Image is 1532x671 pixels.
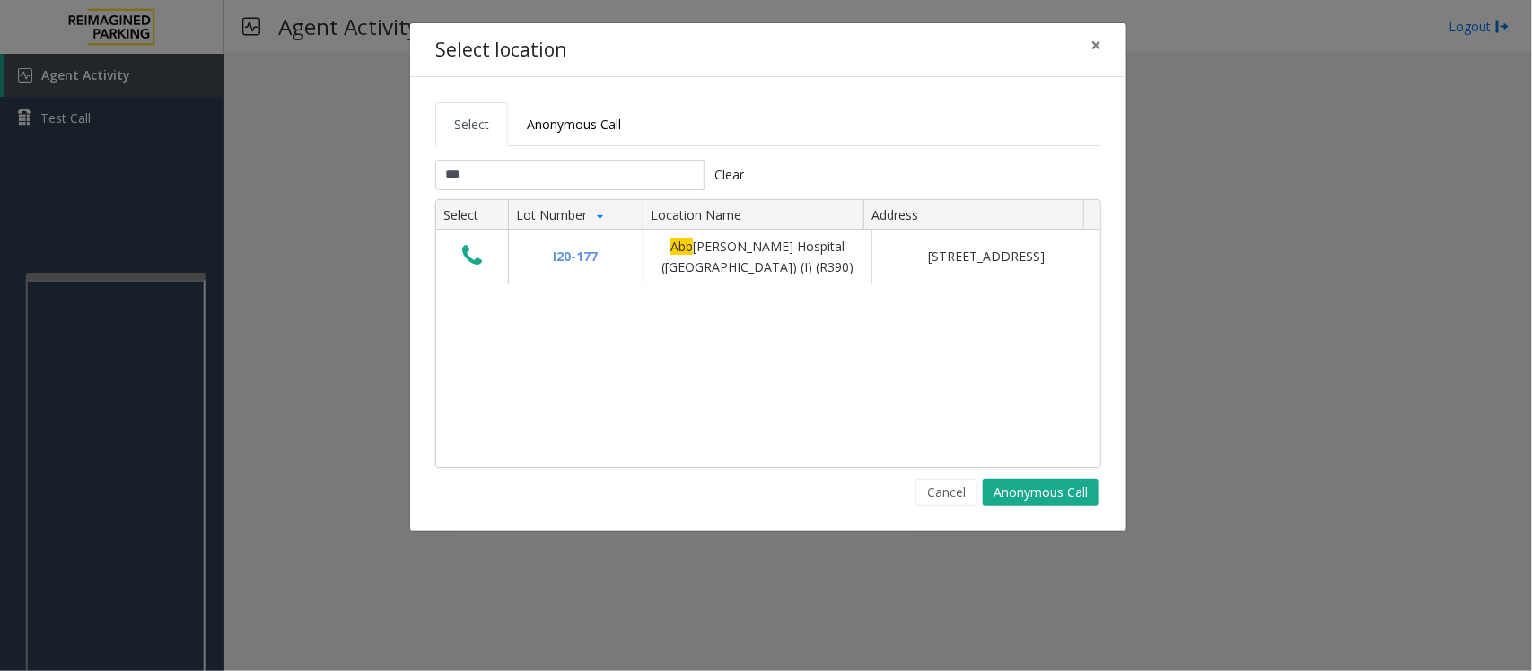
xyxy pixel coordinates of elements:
button: Cancel [915,479,977,506]
span: Sortable [593,207,608,222]
span: × [1090,32,1101,57]
span: Abb [670,238,693,255]
span: Lot Number [516,206,587,223]
div: [STREET_ADDRESS] [883,247,1090,266]
th: Select [436,200,508,231]
button: Clear [705,160,755,190]
span: Select [454,116,489,133]
div: I20-177 [520,247,632,266]
div: Data table [436,200,1100,467]
div: [PERSON_NAME] Hospital ([GEOGRAPHIC_DATA]) (I) (R390) [654,237,861,277]
h4: Select location [435,36,566,65]
button: Close [1078,23,1114,67]
span: Address [871,206,918,223]
button: Anonymous Call [983,479,1099,506]
span: Anonymous Call [527,116,621,133]
ul: Tabs [435,102,1101,146]
span: Location Name [651,206,741,223]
